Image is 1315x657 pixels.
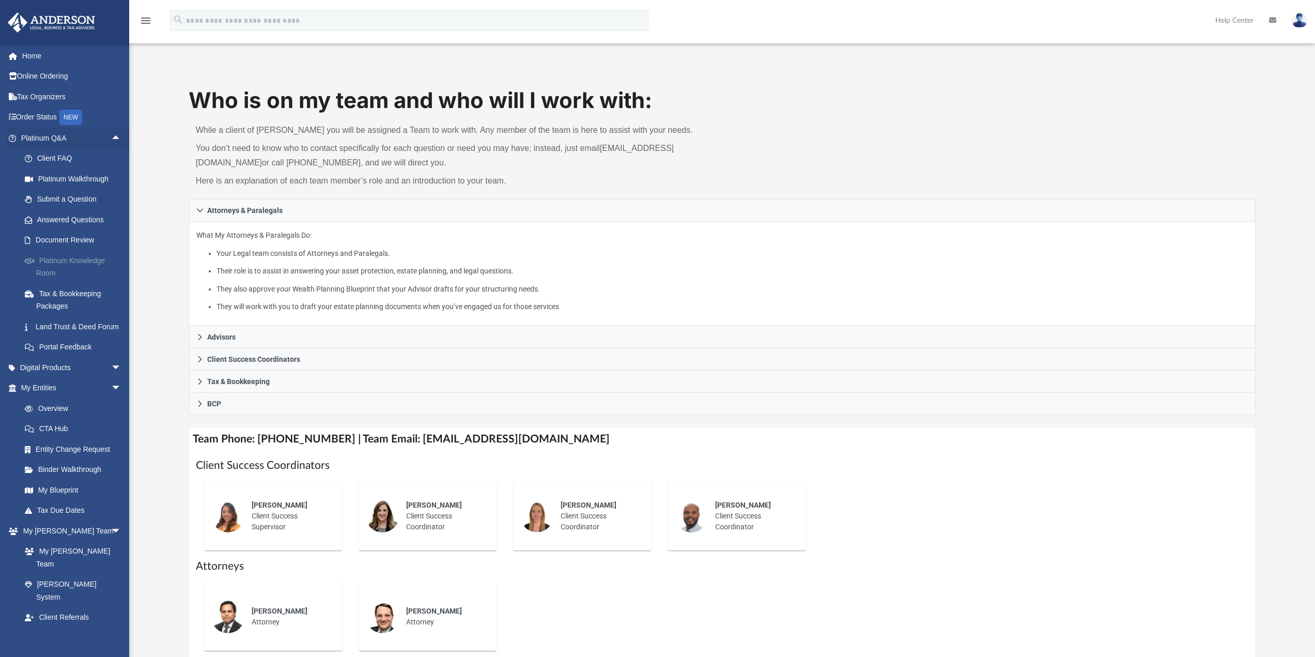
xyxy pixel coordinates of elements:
[14,398,137,419] a: Overview
[252,607,307,615] span: [PERSON_NAME]
[1292,13,1307,28] img: User Pic
[14,439,137,460] a: Entity Change Request
[111,128,132,149] span: arrow_drop_up
[708,493,798,540] div: Client Success Coordinator
[7,128,137,148] a: Platinum Q&Aarrow_drop_up
[14,189,137,210] a: Submit a Question
[7,45,137,66] a: Home
[196,229,1248,313] p: What My Attorneys & Paralegals Do:
[14,209,137,230] a: Answered Questions
[196,458,1249,473] h1: Client Success Coordinators
[14,460,137,480] a: Binder Walkthrough
[189,348,1256,371] a: Client Success Coordinators
[196,144,674,167] a: [EMAIL_ADDRESS][DOMAIN_NAME]
[14,283,137,316] a: Tax & Bookkeeping Packages
[196,559,1249,574] h1: Attorneys
[207,333,236,341] span: Advisors
[216,265,1248,278] li: Their role is to assist in answering your asset protection, estate planning, and legal questions.
[189,199,1256,222] a: Attorneys & Paralegals
[216,283,1248,296] li: They also approve your Wealth Planning Blueprint that your Advisor drafts for your structuring ne...
[14,541,127,574] a: My [PERSON_NAME] Team
[207,207,283,214] span: Attorneys & Paralegals
[14,480,132,500] a: My Blueprint
[14,148,137,169] a: Client FAQ
[244,493,335,540] div: Client Success Supervisor
[14,230,137,251] a: Document Review
[189,85,1256,116] h1: Who is on my team and who will I work with:
[140,14,152,27] i: menu
[207,378,270,385] span: Tax & Bookkeeping
[7,357,137,378] a: Digital Productsarrow_drop_down
[366,600,399,633] img: thumbnail
[561,501,616,509] span: [PERSON_NAME]
[196,123,715,137] p: While a client of [PERSON_NAME] you will be assigned a Team to work with. Any member of the team ...
[7,521,132,541] a: My [PERSON_NAME] Teamarrow_drop_down
[189,427,1256,451] h4: Team Phone: [PHONE_NUMBER] | Team Email: [EMAIL_ADDRESS][DOMAIN_NAME]
[189,371,1256,393] a: Tax & Bookkeeping
[189,222,1256,327] div: Attorneys & Paralegals
[675,499,708,532] img: thumbnail
[7,66,137,87] a: Online Ordering
[5,12,98,33] img: Anderson Advisors Platinum Portal
[14,607,132,628] a: Client Referrals
[406,607,462,615] span: [PERSON_NAME]
[189,393,1256,415] a: BCP
[207,356,300,363] span: Client Success Coordinators
[252,501,307,509] span: [PERSON_NAME]
[216,247,1248,260] li: Your Legal team consists of Attorneys and Paralegals.
[399,493,489,540] div: Client Success Coordinator
[207,400,221,407] span: BCP
[366,499,399,532] img: thumbnail
[196,141,715,170] p: You don’t need to know who to contact specifically for each question or need you may have; instea...
[189,326,1256,348] a: Advisors
[244,599,335,635] div: Attorney
[7,86,137,107] a: Tax Organizers
[14,574,132,607] a: [PERSON_NAME] System
[111,357,132,378] span: arrow_drop_down
[7,107,137,128] a: Order StatusNEW
[14,250,137,283] a: Platinum Knowledge Room
[211,600,244,633] img: thumbnail
[140,20,152,27] a: menu
[520,499,553,532] img: thumbnail
[173,14,184,25] i: search
[715,501,771,509] span: [PERSON_NAME]
[111,521,132,542] span: arrow_drop_down
[406,501,462,509] span: [PERSON_NAME]
[14,169,137,189] a: Platinum Walkthrough
[14,337,137,358] a: Portal Feedback
[111,378,132,399] span: arrow_drop_down
[14,316,137,337] a: Land Trust & Deed Forum
[399,599,489,635] div: Attorney
[14,500,137,521] a: Tax Due Dates
[196,174,715,188] p: Here is an explanation of each team member’s role and an introduction to your team.
[7,378,137,399] a: My Entitiesarrow_drop_down
[211,499,244,532] img: thumbnail
[14,419,137,439] a: CTA Hub
[216,300,1248,313] li: They will work with you to draft your estate planning documents when you’ve engaged us for those ...
[553,493,644,540] div: Client Success Coordinator
[59,110,82,125] div: NEW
